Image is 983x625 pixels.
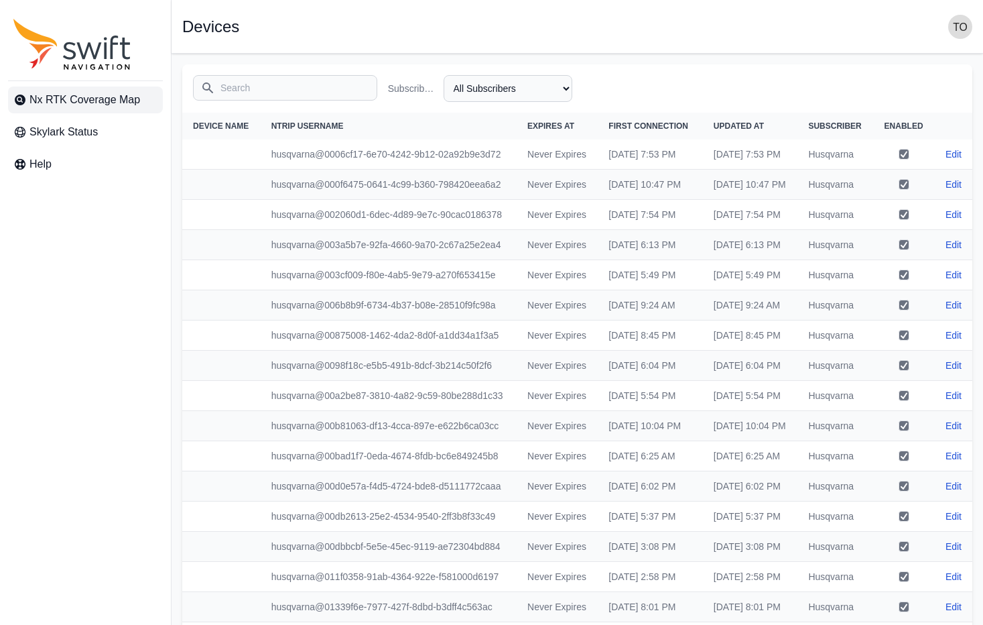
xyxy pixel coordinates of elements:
[945,208,962,221] a: Edit
[261,411,517,441] td: husqvarna@00b81063-df13-4cca-897e-e622b6ca03cc
[598,381,703,411] td: [DATE] 5:54 PM
[945,148,962,161] a: Edit
[517,290,598,321] td: Never Expires
[797,502,873,532] td: Husqvarna
[945,389,962,402] a: Edit
[945,600,962,614] a: Edit
[598,411,703,441] td: [DATE] 10:04 PM
[703,290,798,321] td: [DATE] 9:24 AM
[873,113,934,139] th: Enabled
[261,562,517,592] td: husqvarna@011f0358-91ab-4364-922e-f581000d6197
[945,510,962,523] a: Edit
[948,15,972,39] img: user photo
[703,502,798,532] td: [DATE] 5:37 PM
[703,200,798,230] td: [DATE] 7:54 PM
[261,170,517,200] td: husqvarna@000f6475-0641-4c99-b360-798420eea6a2
[945,238,962,251] a: Edit
[598,170,703,200] td: [DATE] 10:47 PM
[945,570,962,583] a: Edit
[517,502,598,532] td: Never Expires
[945,178,962,191] a: Edit
[261,381,517,411] td: husqvarna@00a2be87-3810-4a82-9c59-80be288d1c33
[29,124,98,140] span: Skylark Status
[517,230,598,260] td: Never Expires
[598,321,703,351] td: [DATE] 8:45 PM
[797,592,873,622] td: Husqvarna
[703,562,798,592] td: [DATE] 2:58 PM
[261,260,517,290] td: husqvarna@003cf009-f80e-4ab5-9e79-a270f653415e
[703,230,798,260] td: [DATE] 6:13 PM
[517,139,598,170] td: Never Expires
[598,532,703,562] td: [DATE] 3:08 PM
[598,351,703,381] td: [DATE] 6:04 PM
[797,532,873,562] td: Husqvarna
[444,75,572,102] select: Subscriber
[29,92,140,108] span: Nx RTK Coverage Map
[945,479,962,493] a: Edit
[797,113,873,139] th: Subscriber
[517,441,598,471] td: Never Expires
[598,230,703,260] td: [DATE] 6:13 PM
[797,290,873,321] td: Husqvarna
[261,441,517,471] td: husqvarna@00bad1f7-0eda-4674-8fdb-bc6e849245b8
[714,121,764,131] span: Updated At
[261,351,517,381] td: husqvarna@0098f18c-e5b5-491b-8dcf-3b214c50f2f6
[797,139,873,170] td: Husqvarna
[29,156,52,172] span: Help
[261,592,517,622] td: husqvarna@01339f6e-7977-427f-8dbd-b3dff4c563ac
[517,381,598,411] td: Never Expires
[517,592,598,622] td: Never Expires
[8,151,163,178] a: Help
[182,113,261,139] th: Device Name
[598,502,703,532] td: [DATE] 5:37 PM
[703,592,798,622] td: [DATE] 8:01 PM
[703,321,798,351] td: [DATE] 8:45 PM
[517,170,598,200] td: Never Expires
[261,139,517,170] td: husqvarna@0006cf17-6e70-4242-9b12-02a92b9e3d72
[703,532,798,562] td: [DATE] 3:08 PM
[517,532,598,562] td: Never Expires
[517,411,598,441] td: Never Expires
[598,471,703,502] td: [DATE] 6:02 PM
[261,290,517,321] td: husqvarna@006b8b9f-6734-4b37-b08e-28510f9fc98a
[797,562,873,592] td: Husqvarna
[703,441,798,471] td: [DATE] 6:25 AM
[598,139,703,170] td: [DATE] 7:53 PM
[598,290,703,321] td: [DATE] 9:24 AM
[598,260,703,290] td: [DATE] 5:49 PM
[527,121,574,131] span: Expires At
[8,87,163,113] a: Nx RTK Coverage Map
[945,419,962,433] a: Edit
[598,562,703,592] td: [DATE] 2:58 PM
[598,441,703,471] td: [DATE] 6:25 AM
[517,562,598,592] td: Never Expires
[193,75,377,101] input: Search
[797,351,873,381] td: Husqvarna
[517,260,598,290] td: Never Expires
[517,200,598,230] td: Never Expires
[703,381,798,411] td: [DATE] 5:54 PM
[8,119,163,146] a: Skylark Status
[797,230,873,260] td: Husqvarna
[945,329,962,342] a: Edit
[261,471,517,502] td: husqvarna@00d0e57a-f4d5-4724-bde8-d5111772caaa
[797,170,873,200] td: Husqvarna
[608,121,688,131] span: First Connection
[945,359,962,372] a: Edit
[388,82,438,95] label: Subscriber Name
[945,449,962,463] a: Edit
[261,532,517,562] td: husqvarna@00dbbcbf-5e5e-45ec-9119-ae72304bd884
[797,441,873,471] td: Husqvarna
[517,471,598,502] td: Never Expires
[517,321,598,351] td: Never Expires
[945,540,962,553] a: Edit
[797,321,873,351] td: Husqvarna
[261,502,517,532] td: husqvarna@00db2613-25e2-4534-9540-2ff3b8f33c49
[945,268,962,282] a: Edit
[945,298,962,312] a: Edit
[703,411,798,441] td: [DATE] 10:04 PM
[797,260,873,290] td: Husqvarna
[517,351,598,381] td: Never Expires
[703,471,798,502] td: [DATE] 6:02 PM
[261,113,517,139] th: NTRIP Username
